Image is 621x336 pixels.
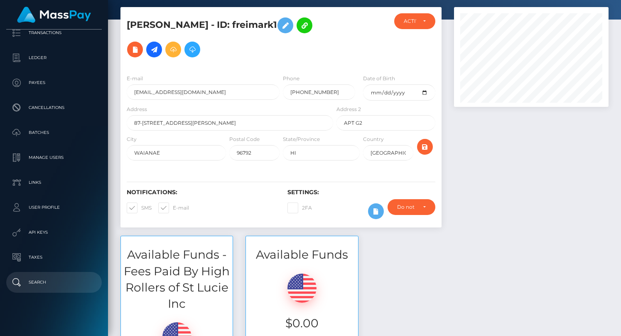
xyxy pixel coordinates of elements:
a: Ledger [6,47,102,68]
div: Do not require [397,204,416,210]
label: City [127,136,137,143]
p: Links [10,176,98,189]
a: Manage Users [6,147,102,168]
label: Address 2 [336,106,361,113]
a: API Keys [6,222,102,243]
a: Initiate Payout [146,42,162,57]
h6: Notifications: [127,189,275,196]
label: SMS [127,203,152,213]
a: User Profile [6,197,102,218]
p: Ledger [10,52,98,64]
label: Country [363,136,384,143]
p: User Profile [10,201,98,214]
p: Batches [10,126,98,139]
a: Batches [6,122,102,143]
a: Payees [6,72,102,93]
label: Date of Birth [363,75,395,82]
h3: Available Funds - Fees Paid By High Rollers of St Lucie Inc [121,247,233,312]
a: Transactions [6,22,102,43]
p: Taxes [10,251,98,264]
label: 2FA [287,203,312,213]
label: Address [127,106,147,113]
a: Search [6,272,102,293]
p: API Keys [10,226,98,239]
button: Do not require [388,199,435,215]
h3: $0.00 [252,315,351,331]
h5: [PERSON_NAME] - ID: freimark1 [127,13,329,62]
label: Postal Code [229,136,260,143]
a: Taxes [6,247,102,268]
label: Phone [283,75,299,82]
label: E-mail [127,75,143,82]
h6: Settings: [287,189,436,196]
img: USD.png [287,274,317,303]
label: State/Province [283,136,320,143]
a: Cancellations [6,97,102,118]
button: ACTIVE [394,13,435,29]
p: Payees [10,77,98,89]
img: MassPay Logo [17,7,91,23]
p: Search [10,276,98,289]
div: ACTIVE [404,18,416,25]
a: Links [6,172,102,193]
p: Manage Users [10,151,98,164]
p: Transactions [10,27,98,39]
p: Cancellations [10,101,98,114]
h3: Available Funds [246,247,358,263]
label: E-mail [158,203,189,213]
